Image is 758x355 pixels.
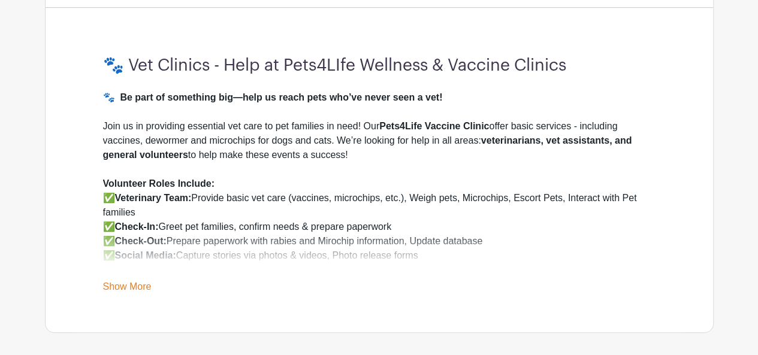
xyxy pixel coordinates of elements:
[103,92,443,102] strong: 🐾 Be part of something big—help us reach pets who’ve never seen a vet!
[115,250,176,260] strong: Social Media:
[115,236,167,246] strong: Check-Out:
[103,119,656,177] div: Join us in providing essential vet care to pet families in need! Our offer basic services - inclu...
[115,193,192,203] strong: Veterinary Team:
[103,135,632,160] strong: veterinarians, vet assistants, and general volunteers
[103,177,656,277] div: ✅ Provide basic vet care (vaccines, microchips, etc.), Weigh pets, Microchips, Escort Pets, Inter...
[115,222,159,232] strong: Check-In:
[379,121,489,131] strong: Pets4Life Vaccine Clinic
[103,56,656,76] h3: 🐾 Vet Clinics - Help at Pets4LIfe Wellness & Vaccine Clinics
[103,281,152,296] a: Show More
[103,178,215,189] strong: Volunteer Roles Include:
